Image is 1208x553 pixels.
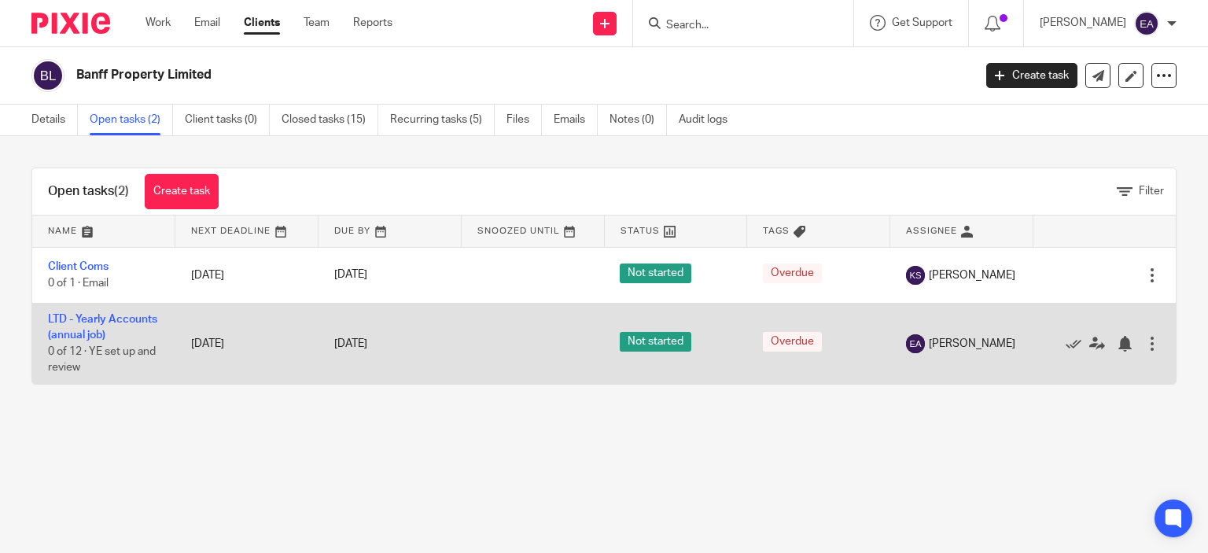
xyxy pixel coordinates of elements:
td: [DATE] [175,303,319,383]
span: Overdue [763,332,822,352]
a: Mark as done [1066,336,1089,352]
span: Not started [620,264,691,283]
a: Details [31,105,78,135]
a: LTD - Yearly Accounts (annual job) [48,314,157,341]
a: Notes (0) [610,105,667,135]
a: Reports [353,15,392,31]
span: [PERSON_NAME] [929,267,1015,283]
h1: Open tasks [48,183,129,200]
a: Recurring tasks (5) [390,105,495,135]
a: Files [506,105,542,135]
a: Email [194,15,220,31]
span: [PERSON_NAME] [929,336,1015,352]
a: Create task [986,63,1077,88]
span: Snoozed Until [477,227,560,235]
img: svg%3E [906,266,925,285]
h2: Banff Property Limited [76,67,786,83]
td: [DATE] [175,247,319,303]
span: Get Support [892,17,952,28]
span: Overdue [763,264,822,283]
img: svg%3E [31,59,64,92]
a: Client tasks (0) [185,105,270,135]
a: Audit logs [679,105,739,135]
span: (2) [114,185,129,197]
span: [DATE] [334,270,367,281]
input: Search [665,19,806,33]
span: Not started [620,332,691,352]
a: Emails [554,105,598,135]
span: Tags [763,227,790,235]
a: Closed tasks (15) [282,105,378,135]
a: Client Coms [48,261,109,272]
a: Open tasks (2) [90,105,173,135]
span: Filter [1139,186,1164,197]
a: Team [304,15,330,31]
a: Create task [145,174,219,209]
img: svg%3E [906,334,925,353]
a: Work [145,15,171,31]
a: Clients [244,15,280,31]
img: Pixie [31,13,110,34]
span: Status [621,227,660,235]
p: [PERSON_NAME] [1040,15,1126,31]
span: [DATE] [334,338,367,349]
span: 0 of 12 · YE set up and review [48,346,156,374]
img: svg%3E [1134,11,1159,36]
span: 0 of 1 · Email [48,278,109,289]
